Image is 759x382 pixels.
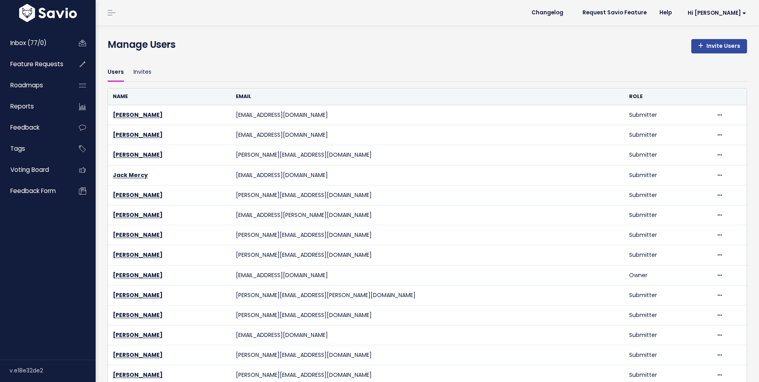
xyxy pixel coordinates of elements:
[2,55,66,73] a: Feature Requests
[231,345,624,365] td: [PERSON_NAME][EMAIL_ADDRESS][DOMAIN_NAME]
[624,325,711,345] td: Submitter
[133,63,151,82] a: Invites
[113,291,163,299] a: [PERSON_NAME]
[624,265,711,285] td: Owner
[108,63,124,82] a: Users
[624,285,711,305] td: Submitter
[231,125,624,145] td: [EMAIL_ADDRESS][DOMAIN_NAME]
[678,7,753,19] a: Hi [PERSON_NAME]
[113,111,163,119] a: [PERSON_NAME]
[624,205,711,225] td: Submitter
[10,187,56,195] span: Feedback form
[231,185,624,205] td: [PERSON_NAME][EMAIL_ADDRESS][DOMAIN_NAME]
[231,325,624,345] td: [EMAIL_ADDRESS][DOMAIN_NAME]
[113,331,163,339] a: [PERSON_NAME]
[231,265,624,285] td: [EMAIL_ADDRESS][DOMAIN_NAME]
[10,360,96,381] div: v.e18e32de2
[2,97,66,116] a: Reports
[624,89,711,105] th: Role
[231,305,624,325] td: [PERSON_NAME][EMAIL_ADDRESS][DOMAIN_NAME]
[17,4,79,22] img: logo-white.9d6f32f41409.svg
[113,171,148,179] a: Jack Mercy
[231,245,624,265] td: [PERSON_NAME][EMAIL_ADDRESS][DOMAIN_NAME]
[2,140,66,158] a: Tags
[624,125,711,145] td: Submitter
[231,145,624,165] td: [PERSON_NAME][EMAIL_ADDRESS][DOMAIN_NAME]
[653,7,678,19] a: Help
[688,10,746,16] span: Hi [PERSON_NAME]
[2,182,66,200] a: Feedback form
[231,225,624,245] td: [PERSON_NAME][EMAIL_ADDRESS][DOMAIN_NAME]
[624,345,711,365] td: Submitter
[2,76,66,95] a: Roadmaps
[10,39,47,47] span: Inbox (77/0)
[624,185,711,205] td: Submitter
[113,131,163,139] a: [PERSON_NAME]
[10,81,43,89] span: Roadmaps
[10,144,25,153] span: Tags
[531,10,563,16] span: Changelog
[231,105,624,125] td: [EMAIL_ADDRESS][DOMAIN_NAME]
[624,305,711,325] td: Submitter
[231,205,624,225] td: [EMAIL_ADDRESS][PERSON_NAME][DOMAIN_NAME]
[113,271,163,279] a: [PERSON_NAME]
[231,285,624,305] td: [PERSON_NAME][EMAIL_ADDRESS][PERSON_NAME][DOMAIN_NAME]
[624,245,711,265] td: Submitter
[691,39,747,53] a: Invite Users
[2,118,66,137] a: Feedback
[624,225,711,245] td: Submitter
[10,123,39,132] span: Feedback
[113,231,163,239] a: [PERSON_NAME]
[108,37,175,52] h4: Manage Users
[576,7,653,19] a: Request Savio Feature
[113,151,163,159] a: [PERSON_NAME]
[624,105,711,125] td: Submitter
[113,371,163,379] a: [PERSON_NAME]
[10,60,63,68] span: Feature Requests
[108,89,231,105] th: Name
[231,89,624,105] th: Email
[2,161,66,179] a: Voting Board
[113,311,163,319] a: [PERSON_NAME]
[113,211,163,219] a: [PERSON_NAME]
[113,251,163,259] a: [PERSON_NAME]
[10,165,49,174] span: Voting Board
[10,102,34,110] span: Reports
[113,191,163,199] a: [PERSON_NAME]
[2,34,66,52] a: Inbox (77/0)
[624,165,711,185] td: Submitter
[231,165,624,185] td: [EMAIL_ADDRESS][DOMAIN_NAME]
[624,145,711,165] td: Submitter
[113,351,163,359] a: [PERSON_NAME]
